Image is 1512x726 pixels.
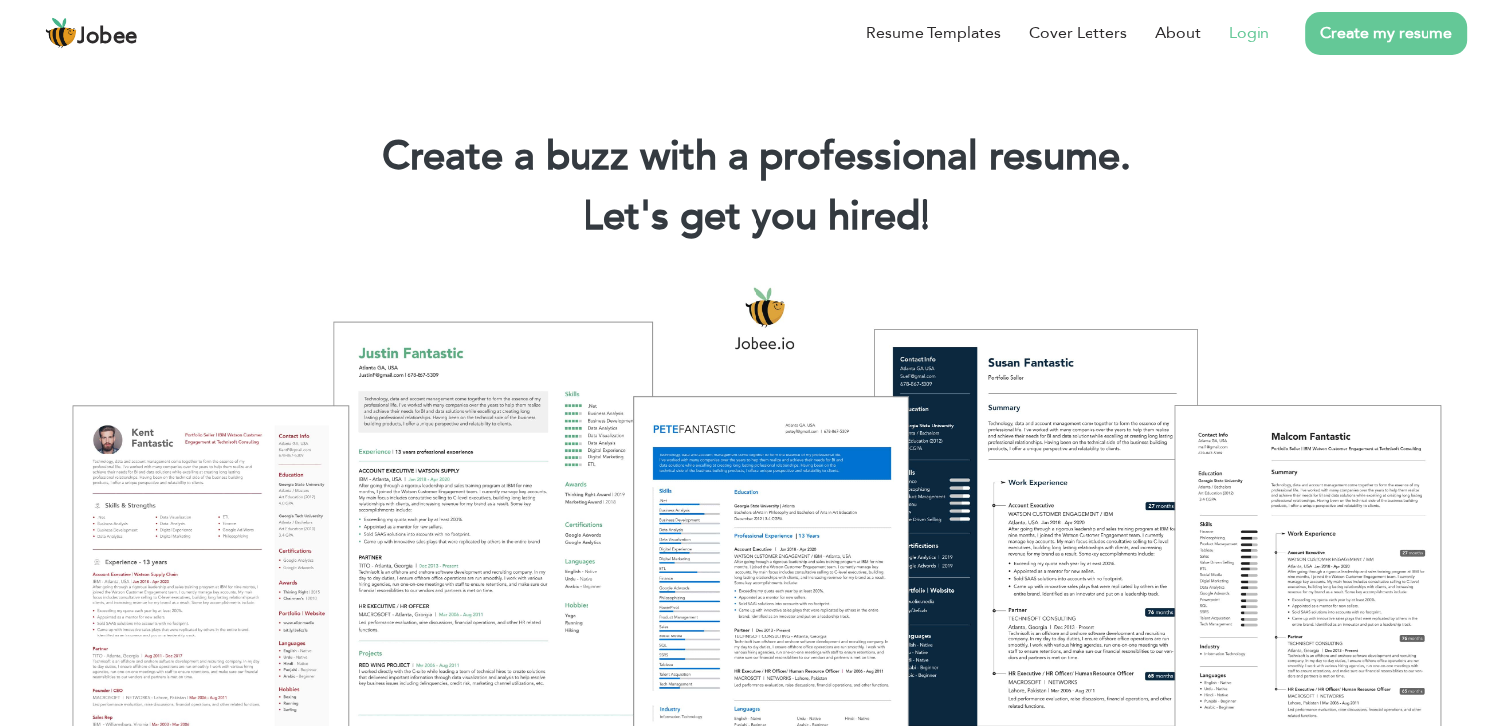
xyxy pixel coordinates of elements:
[45,17,77,49] img: jobee.io
[680,189,930,244] span: get you hired!
[45,17,138,49] a: Jobee
[866,21,1001,45] a: Resume Templates
[921,189,929,244] span: |
[1155,21,1201,45] a: About
[30,131,1482,183] h1: Create a buzz with a professional resume.
[1029,21,1127,45] a: Cover Letters
[1305,12,1467,55] a: Create my resume
[30,191,1482,243] h2: Let's
[77,26,138,48] span: Jobee
[1229,21,1269,45] a: Login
